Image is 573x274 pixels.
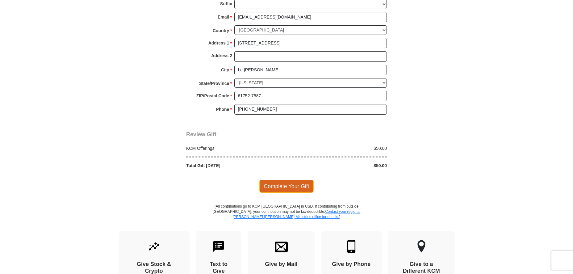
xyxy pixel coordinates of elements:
img: other-region [417,240,426,253]
strong: Country [213,26,229,35]
p: (All contributions go to KCM [GEOGRAPHIC_DATA] in USD. If contributing from outside [GEOGRAPHIC_D... [212,204,361,231]
h4: Give by Phone [332,261,371,268]
strong: Address 1 [208,39,229,47]
strong: Phone [216,105,229,114]
span: Review Gift [186,131,216,137]
div: KCM Offerings [183,145,287,151]
strong: Email [218,13,229,21]
h4: Give by Mail [259,261,304,268]
img: text-to-give.svg [212,240,225,253]
img: give-by-stock.svg [148,240,161,253]
span: Complete Your Gift [259,180,314,193]
img: mobile.svg [345,240,358,253]
div: Total Gift [DATE] [183,162,287,169]
strong: Address 2 [211,51,232,60]
div: $50.00 [286,145,390,151]
strong: ZIP/Postal Code [196,91,229,100]
img: envelope.svg [275,240,288,253]
strong: State/Province [199,79,229,88]
div: $50.00 [286,162,390,169]
strong: City [221,65,229,74]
